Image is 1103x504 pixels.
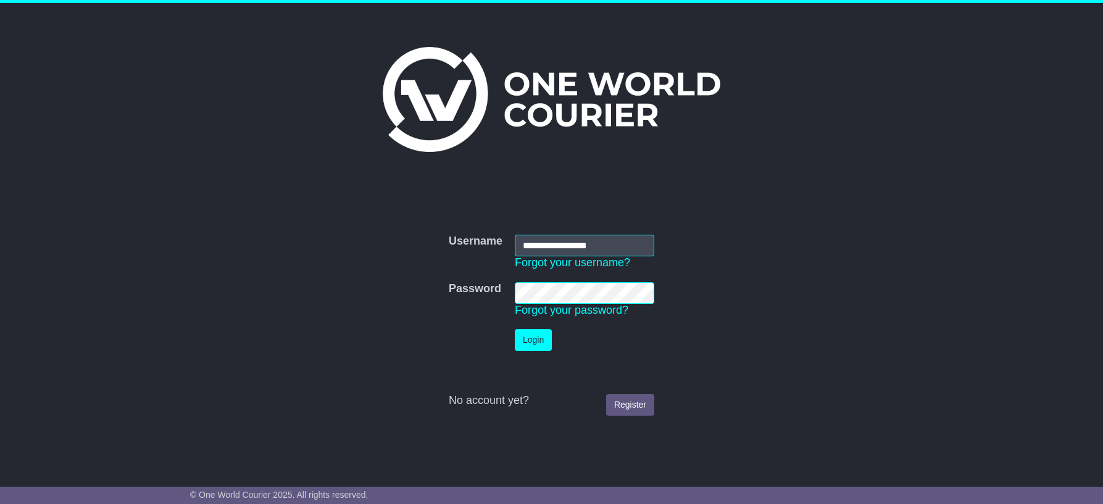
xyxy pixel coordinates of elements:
[515,329,552,351] button: Login
[383,47,720,152] img: One World
[606,394,654,416] a: Register
[449,282,501,296] label: Password
[515,256,630,269] a: Forgot your username?
[449,394,654,408] div: No account yet?
[190,490,368,500] span: © One World Courier 2025. All rights reserved.
[515,304,628,316] a: Forgot your password?
[449,235,502,248] label: Username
